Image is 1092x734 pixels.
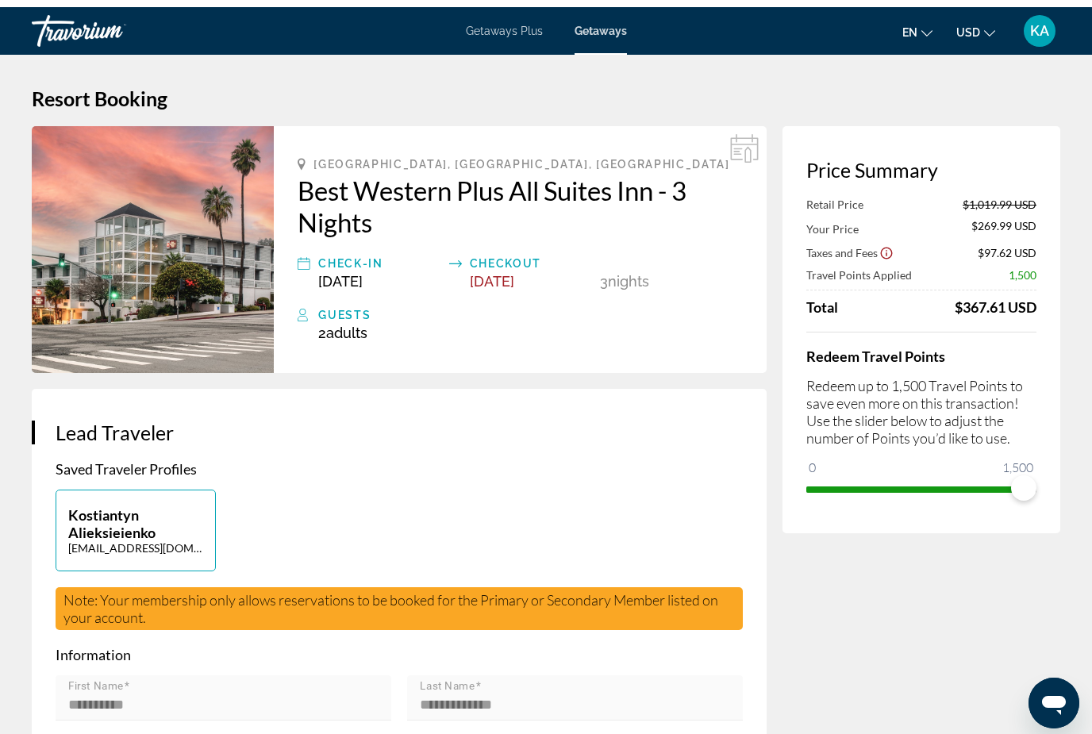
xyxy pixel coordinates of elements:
[955,291,1036,309] div: $367.61 USD
[902,13,932,37] button: Change language
[806,151,1036,175] h3: Price Summary
[806,239,878,252] span: Taxes and Fees
[318,317,367,334] span: 2
[806,451,818,470] span: 0
[806,190,863,204] span: Retail Price
[806,237,894,253] button: Show Taxes and Fees breakdown
[1029,671,1079,721] iframe: Кнопка запуска окна обмена сообщениями
[978,239,1036,252] span: $97.62 USD
[56,639,743,656] p: Information
[420,673,475,686] mat-label: Last Name
[608,266,649,282] span: Nights
[318,298,743,317] div: Guests
[806,261,912,275] span: Travel Points Applied
[326,317,367,334] span: Adults
[806,215,859,229] span: Your Price
[56,413,743,437] h3: Lead Traveler
[575,17,627,30] a: Getaways
[963,190,1036,204] span: $1,019.99 USD
[956,13,995,37] button: Change currency
[56,453,743,471] p: Saved Traveler Profiles
[313,151,729,163] span: [GEOGRAPHIC_DATA], [GEOGRAPHIC_DATA], [GEOGRAPHIC_DATA]
[63,584,718,619] span: Note: Your membership only allows reservations to be booked for the Primary or Secondary Member l...
[806,291,838,309] span: Total
[470,266,514,282] span: [DATE]
[1030,16,1049,32] span: KA
[68,534,203,548] p: [EMAIL_ADDRESS][DOMAIN_NAME]
[68,673,124,686] mat-label: First Name
[1011,468,1036,494] span: ngx-slider
[806,370,1036,440] p: Redeem up to 1,500 Travel Points to save even more on this transaction! Use the slider below to a...
[902,19,917,32] span: en
[56,482,216,564] button: Kostiantyn Alieksieienko[EMAIL_ADDRESS][DOMAIN_NAME]
[971,212,1036,229] span: $269.99 USD
[68,499,203,534] p: Kostiantyn Alieksieienko
[806,479,1036,482] ngx-slider: ngx-slider
[806,340,1036,358] h4: Redeem Travel Points
[470,247,592,266] div: Checkout
[298,167,743,231] a: Best Western Plus All Suites Inn - 3 Nights
[600,266,608,282] span: 3
[879,238,894,252] button: Show Taxes and Fees disclaimer
[318,247,440,266] div: Check-In
[466,17,543,30] a: Getaways Plus
[32,3,190,44] a: Travorium
[318,266,363,282] span: [DATE]
[956,19,980,32] span: USD
[32,79,1060,103] h1: Resort Booking
[1000,451,1036,470] span: 1,500
[1009,261,1036,275] span: 1,500
[1019,7,1060,40] button: User Menu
